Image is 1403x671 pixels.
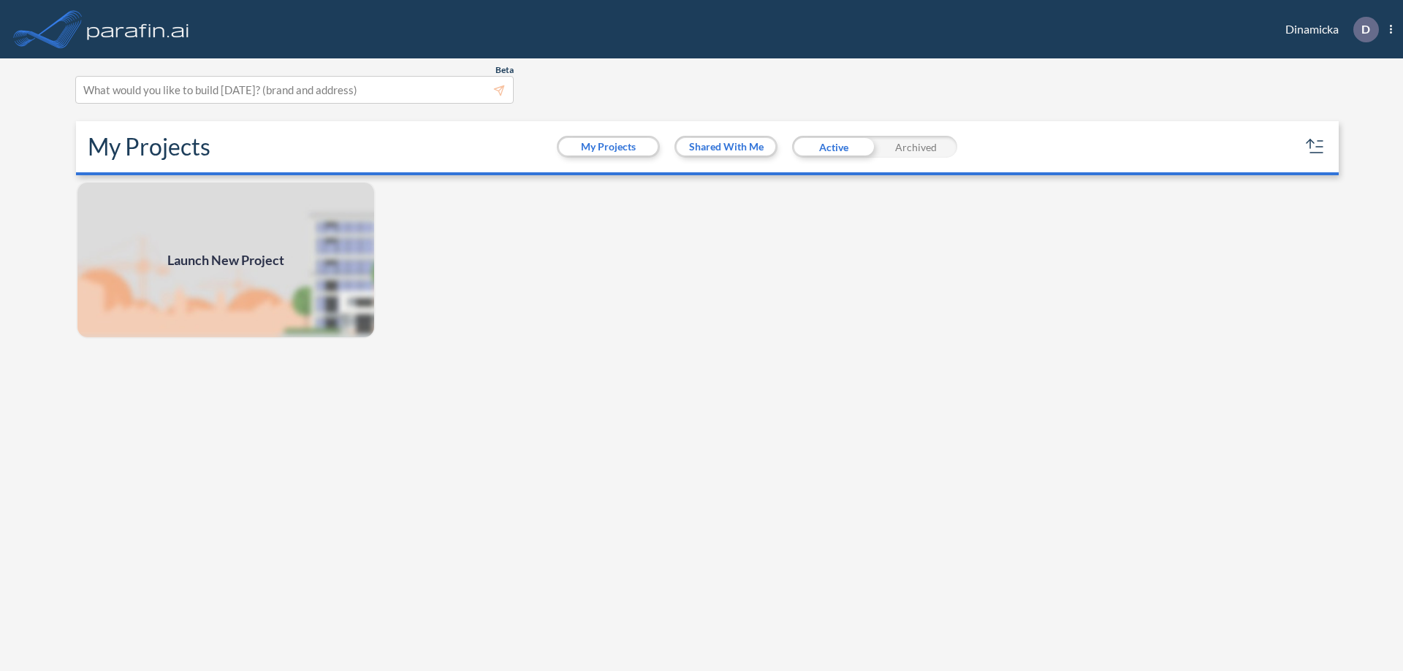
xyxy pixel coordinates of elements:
[1361,23,1370,36] p: D
[88,133,210,161] h2: My Projects
[84,15,192,44] img: logo
[792,136,875,158] div: Active
[559,138,658,156] button: My Projects
[76,181,376,339] a: Launch New Project
[1263,17,1392,42] div: Dinamicka
[677,138,775,156] button: Shared With Me
[1304,135,1327,158] button: sort
[167,250,284,270] span: Launch New Project
[495,64,514,76] span: Beta
[76,181,376,339] img: add
[875,136,957,158] div: Archived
